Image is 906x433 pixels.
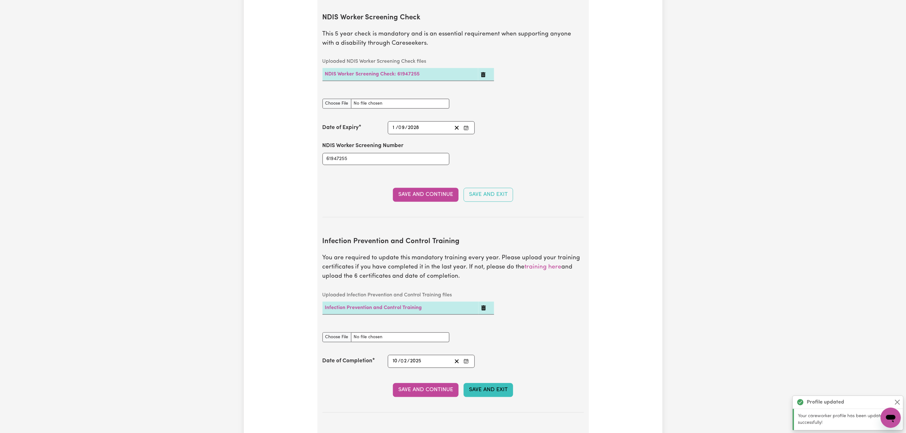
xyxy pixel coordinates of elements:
[323,142,404,150] label: NDIS Worker Screening Number
[393,124,396,132] input: --
[798,413,899,426] p: Your careworker profile has been updated successfully!
[452,124,462,132] button: Clear date
[405,125,407,131] span: /
[396,125,398,131] span: /
[894,398,901,406] button: Close
[323,124,359,132] label: Date of Expiry
[410,357,422,366] input: ----
[323,254,584,281] p: You are required to update this mandatory training every year. Please upload your training certif...
[323,30,584,48] p: This 5 year check is mandatory and is an essential requirement when supporting anyone with a disa...
[393,357,398,366] input: --
[807,398,844,406] strong: Profile updated
[481,71,486,78] button: Delete NDIS Worker Screening Check: 61947255
[393,188,459,202] button: Save and Continue
[401,357,407,366] input: --
[399,124,405,132] input: --
[325,306,422,311] a: Infection Prevention and Control Training
[323,55,494,68] caption: Uploaded NDIS Worker Screening Check files
[464,188,513,202] button: Save and Exit
[393,383,459,397] button: Save and Continue
[323,289,494,302] caption: Uploaded Infection Prevention and Control Training files
[398,126,401,131] span: 0
[323,14,584,22] h2: NDIS Worker Screening Check
[325,72,420,77] a: NDIS Worker Screening Check: 61947255
[401,359,404,364] span: 0
[481,304,486,312] button: Delete Infection Prevention and Control Training
[398,359,401,364] span: /
[407,124,420,132] input: ----
[323,357,373,365] label: Date of Completion
[323,238,584,246] h2: Infection Prevention and Control Training
[464,383,513,397] button: Save and Exit
[462,124,471,132] button: Enter the Date of Expiry of your NDIS Worker Screening Check
[462,357,471,366] button: Enter the Date of Completion of your Infection Prevention and Control Training
[525,264,562,270] a: training here
[881,408,901,428] iframe: Button to launch messaging window, conversation in progress
[452,357,462,366] button: Clear date
[407,359,410,364] span: /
